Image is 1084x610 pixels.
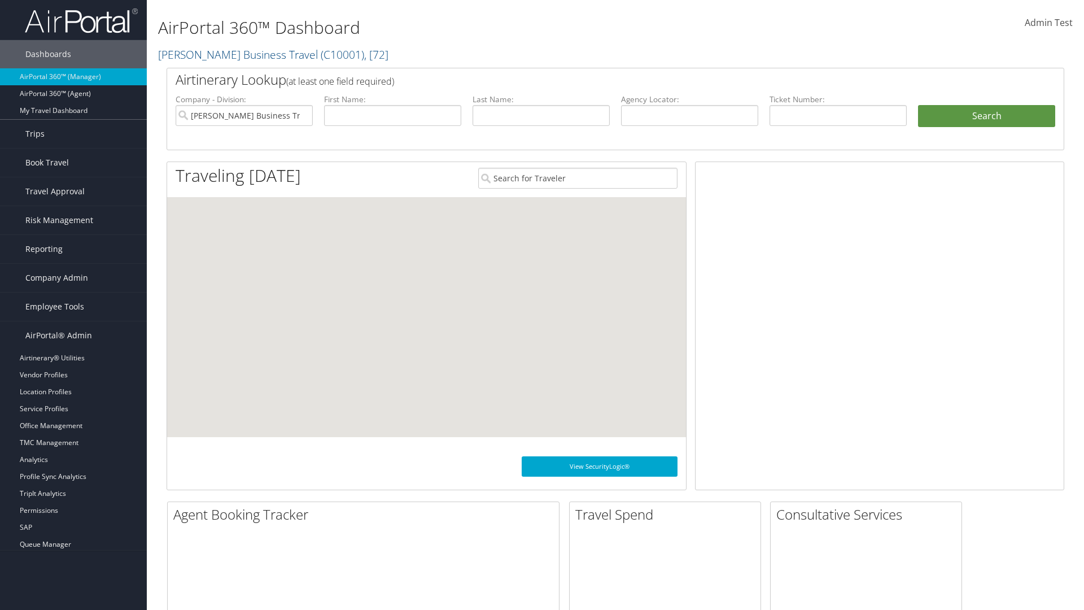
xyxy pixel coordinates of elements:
[158,16,768,40] h1: AirPortal 360™ Dashboard
[286,75,394,88] span: (at least one field required)
[176,164,301,188] h1: Traveling [DATE]
[25,235,63,263] span: Reporting
[176,94,313,105] label: Company - Division:
[1025,16,1073,29] span: Admin Test
[25,177,85,206] span: Travel Approval
[776,505,961,524] h2: Consultative Services
[770,94,907,105] label: Ticket Number:
[478,168,677,189] input: Search for Traveler
[918,105,1055,128] button: Search
[324,94,461,105] label: First Name:
[1025,6,1073,41] a: Admin Test
[25,7,138,34] img: airportal-logo.png
[25,264,88,292] span: Company Admin
[473,94,610,105] label: Last Name:
[25,321,92,350] span: AirPortal® Admin
[25,206,93,234] span: Risk Management
[158,47,388,62] a: [PERSON_NAME] Business Travel
[25,293,84,321] span: Employee Tools
[575,505,760,524] h2: Travel Spend
[173,505,559,524] h2: Agent Booking Tracker
[364,47,388,62] span: , [ 72 ]
[321,47,364,62] span: ( C10001 )
[621,94,758,105] label: Agency Locator:
[25,120,45,148] span: Trips
[25,149,69,177] span: Book Travel
[176,70,981,89] h2: Airtinerary Lookup
[25,40,71,68] span: Dashboards
[522,456,677,477] a: View SecurityLogic®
